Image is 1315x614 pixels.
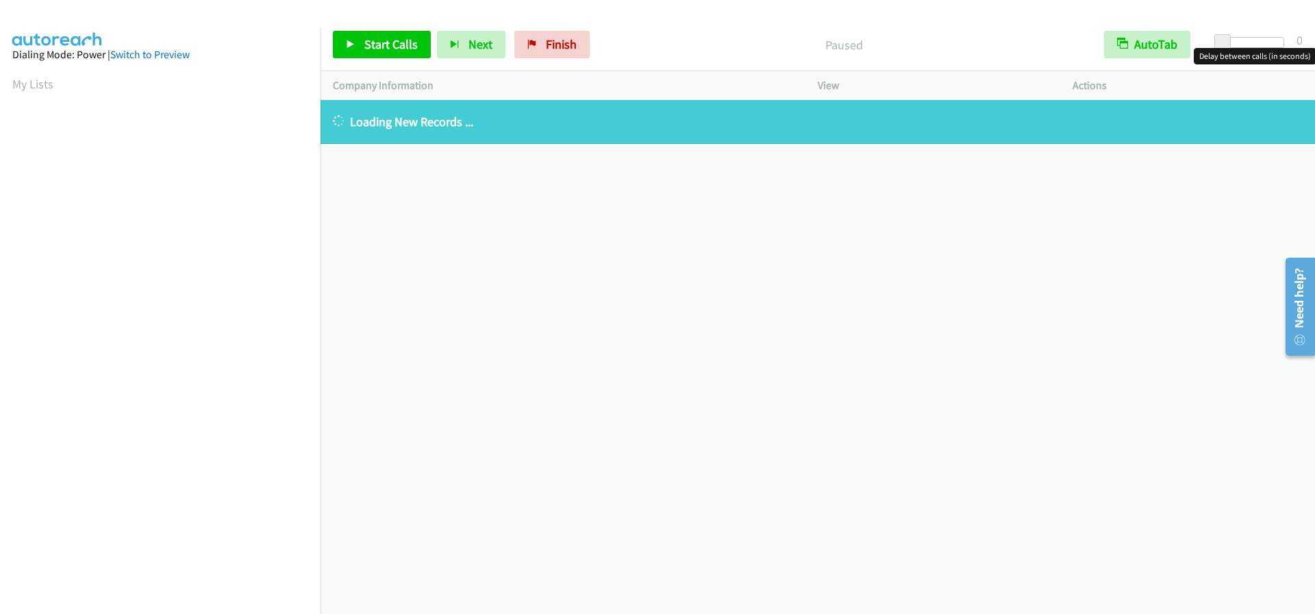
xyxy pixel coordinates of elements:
p: Company Information [333,77,793,94]
button: AutoTab [1104,31,1190,58]
a: Finish [514,31,590,58]
p: View [818,77,1048,94]
p: Actions [1073,77,1303,94]
a: Switch to Preview [110,48,190,61]
span: Start Calls [364,36,418,52]
span: Next [468,36,492,52]
a: My Lists [12,76,53,92]
p: Loading New Records ... [333,112,1303,131]
p: Paused [608,36,1079,54]
iframe: Resource Center [1275,252,1315,361]
span: Finish [546,36,577,52]
button: Next [437,31,505,58]
div: 0 [1297,31,1303,49]
a: Start Calls [333,31,431,58]
div: Dialing Mode: Power | [12,47,308,63]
